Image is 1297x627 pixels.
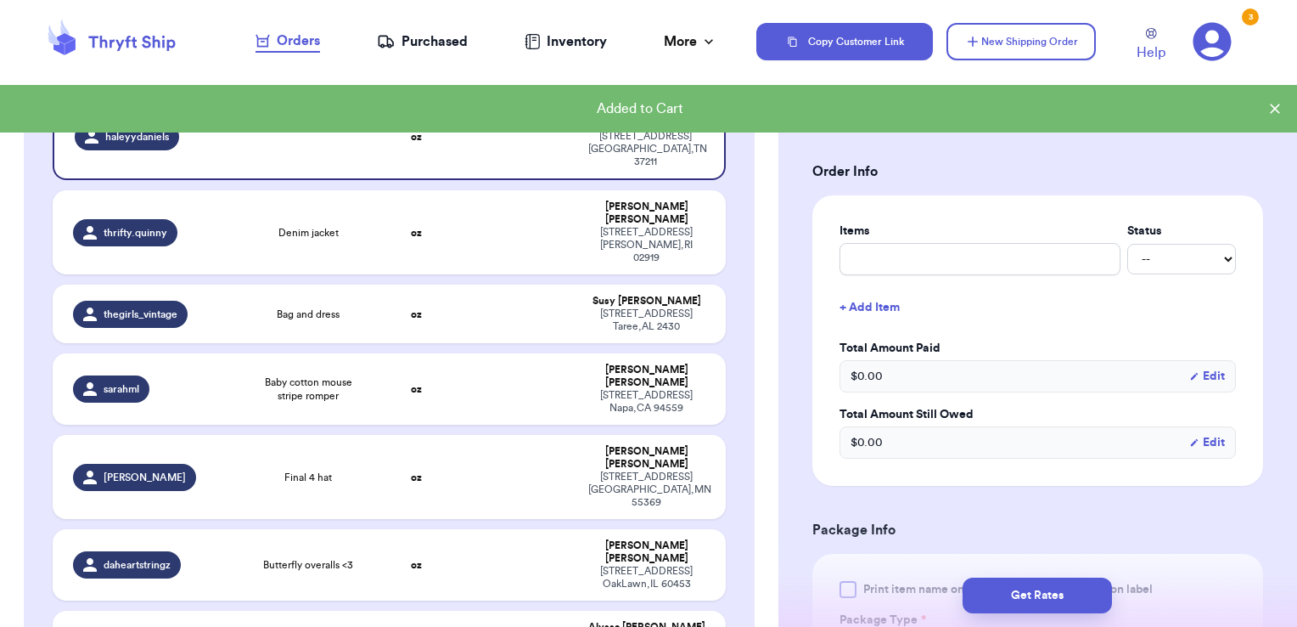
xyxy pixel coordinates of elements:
h3: Package Info [812,520,1263,540]
span: Butterfly overalls <3 [263,558,353,572]
a: 3 [1193,22,1232,61]
div: [PERSON_NAME] [PERSON_NAME] [588,364,706,389]
div: 3 [1242,8,1259,25]
label: Status [1127,223,1236,240]
div: Added to Cart [14,99,1266,119]
span: $ 0.00 [851,368,883,385]
button: + Add Item [833,289,1243,326]
span: daheartstringz [104,558,171,572]
span: Bag and dress [277,308,340,321]
label: Total Amount Still Owed [839,406,1236,423]
span: thrifty.quinny [104,226,167,240]
label: Items [839,223,1120,240]
span: sarahml [104,382,139,396]
strong: oz [411,309,422,319]
button: Get Rates [963,578,1112,613]
span: Denim jacket [278,226,339,240]
span: $ 0.00 [851,434,883,451]
span: [PERSON_NAME] [104,471,186,484]
a: Inventory [525,31,607,52]
div: [STREET_ADDRESS] [GEOGRAPHIC_DATA] , TN 37211 [588,130,705,168]
strong: oz [411,472,422,483]
strong: oz [411,384,422,394]
h3: Order Info [812,161,1263,182]
a: Help [1137,28,1165,63]
div: [STREET_ADDRESS] [GEOGRAPHIC_DATA] , MN 55369 [588,471,706,509]
div: [STREET_ADDRESS] Napa , CA 94559 [588,389,706,415]
button: Copy Customer Link [756,23,933,60]
button: New Shipping Order [946,23,1096,60]
a: Orders [255,31,320,53]
div: More [664,31,717,52]
a: Purchased [377,31,468,52]
button: Edit [1189,368,1225,385]
div: [STREET_ADDRESS] [PERSON_NAME] , RI 02919 [588,226,706,264]
div: [PERSON_NAME] [PERSON_NAME] [588,445,706,471]
span: Baby cotton mouse stripe romper [251,376,366,403]
div: [STREET_ADDRESS] OakLawn , IL 60453 [588,565,706,590]
strong: oz [411,560,422,570]
label: Total Amount Paid [839,340,1236,357]
span: haleyydaniels [105,130,169,144]
div: Susy [PERSON_NAME] [588,295,706,308]
button: Edit [1189,434,1225,451]
div: Orders [255,31,320,51]
strong: oz [411,228,422,238]
div: [PERSON_NAME] [PERSON_NAME] [588,201,706,226]
div: [STREET_ADDRESS] Taree , AL 2430 [588,308,706,333]
span: Final 4 hat [284,471,332,484]
div: [PERSON_NAME] [PERSON_NAME] [588,539,706,565]
span: thegirls_vintage [104,308,177,321]
span: Help [1137,42,1165,63]
strong: oz [411,132,422,142]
